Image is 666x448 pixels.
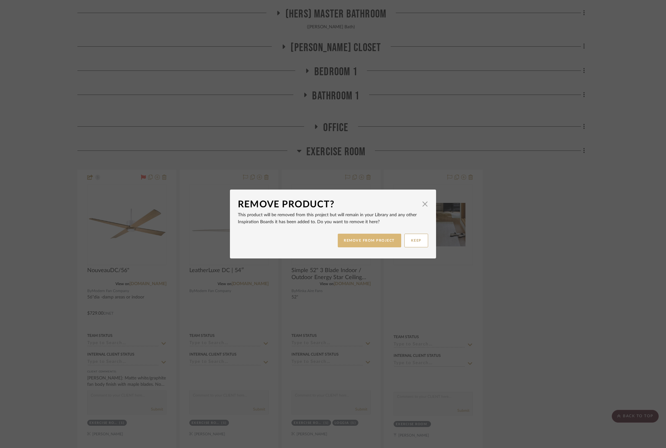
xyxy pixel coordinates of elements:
[238,197,428,211] dialog-header: Remove Product?
[404,234,428,247] button: KEEP
[238,197,419,211] div: Remove Product?
[238,211,428,225] p: This product will be removed from this project but will remain in your Library and any other Insp...
[419,197,431,210] button: Close
[338,234,402,247] button: REMOVE FROM PROJECT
